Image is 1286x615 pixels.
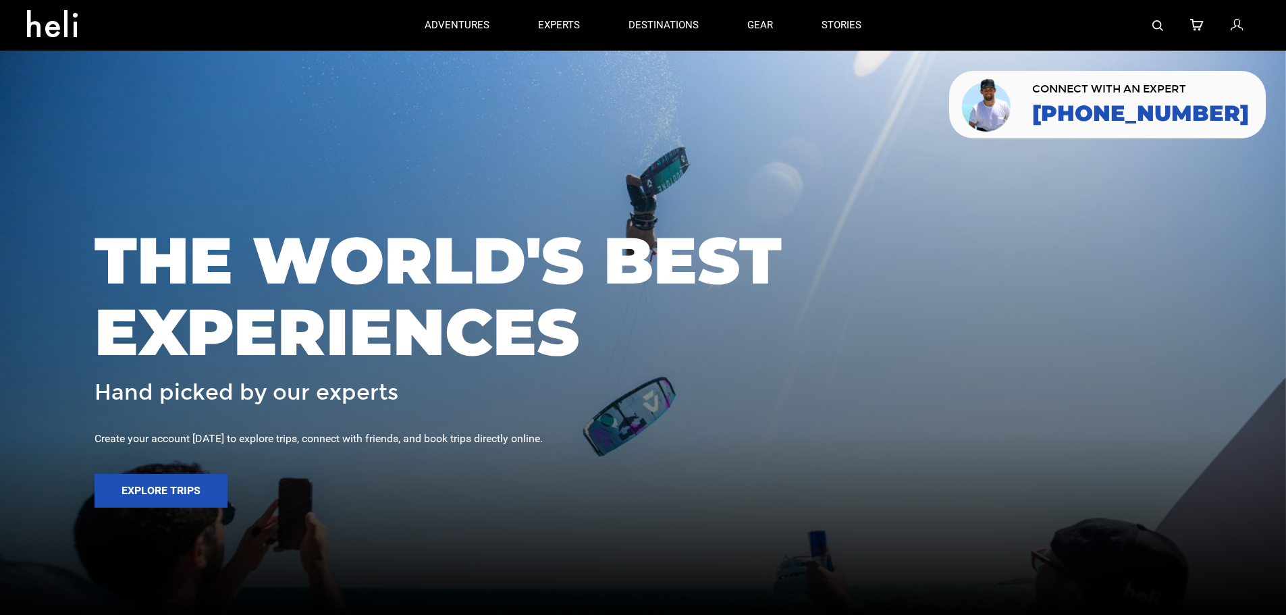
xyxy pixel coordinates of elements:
[95,474,227,508] button: Explore Trips
[628,18,699,32] p: destinations
[1032,101,1249,126] a: [PHONE_NUMBER]
[95,431,1191,447] div: Create your account [DATE] to explore trips, connect with friends, and book trips directly online.
[1032,84,1249,95] span: CONNECT WITH AN EXPERT
[425,18,489,32] p: adventures
[95,225,1191,367] span: THE WORLD'S BEST EXPERIENCES
[95,381,398,404] span: Hand picked by our experts
[959,76,1015,133] img: contact our team
[1152,20,1163,31] img: search-bar-icon.svg
[538,18,580,32] p: experts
